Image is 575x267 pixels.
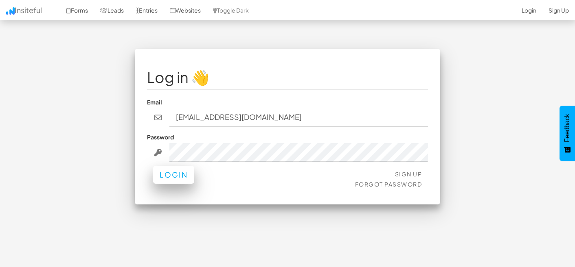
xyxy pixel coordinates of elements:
[153,166,194,184] button: Login
[147,98,162,106] label: Email
[395,170,422,178] a: Sign Up
[564,114,571,142] span: Feedback
[147,133,174,141] label: Password
[147,69,428,85] h1: Log in 👋
[560,106,575,161] button: Feedback - Show survey
[169,108,428,127] input: john@doe.com
[355,180,422,188] a: Forgot Password
[6,7,15,15] img: icon.png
